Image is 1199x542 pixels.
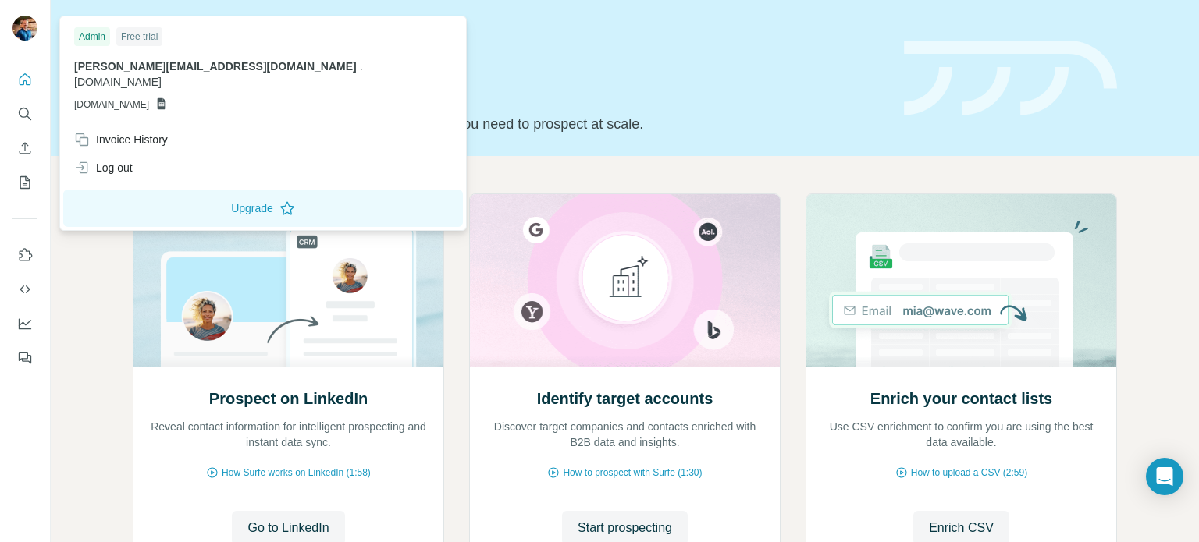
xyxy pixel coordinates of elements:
[1146,458,1183,495] div: Open Intercom Messenger
[74,160,133,175] div: Log out
[360,60,363,73] span: .
[133,73,885,104] h1: Let’s prospect together
[116,27,162,46] div: Free trial
[12,344,37,372] button: Feedback
[822,419,1101,450] p: Use CSV enrichment to confirm you are using the best data available.
[578,519,672,537] span: Start prospecting
[563,466,702,480] span: How to prospect with Surfe (1:30)
[12,275,37,303] button: Use Surfe API
[469,194,781,367] img: Identify target accounts
[133,194,444,367] img: Prospect on LinkedIn
[63,190,463,227] button: Upgrade
[222,466,371,480] span: How Surfe works on LinkedIn (1:58)
[74,27,110,46] div: Admin
[74,97,149,112] span: [DOMAIN_NAME]
[929,519,994,537] span: Enrich CSV
[12,66,37,94] button: Quick start
[911,466,1027,480] span: How to upload a CSV (2:59)
[209,388,368,409] h2: Prospect on LinkedIn
[870,388,1052,409] h2: Enrich your contact lists
[486,419,764,450] p: Discover target companies and contacts enriched with B2B data and insights.
[12,16,37,41] img: Avatar
[74,132,168,147] div: Invoice History
[247,519,329,537] span: Go to LinkedIn
[133,29,885,44] div: Quick start
[537,388,713,409] h2: Identify target accounts
[12,100,37,128] button: Search
[149,419,428,450] p: Reveal contact information for intelligent prospecting and instant data sync.
[12,310,37,338] button: Dashboard
[74,60,357,73] span: [PERSON_NAME][EMAIL_ADDRESS][DOMAIN_NAME]
[12,134,37,162] button: Enrich CSV
[12,168,37,197] button: My lists
[74,76,162,88] span: [DOMAIN_NAME]
[904,41,1117,116] img: banner
[12,241,37,269] button: Use Surfe on LinkedIn
[133,113,885,135] p: Pick your starting point and we’ll provide everything you need to prospect at scale.
[806,194,1117,367] img: Enrich your contact lists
